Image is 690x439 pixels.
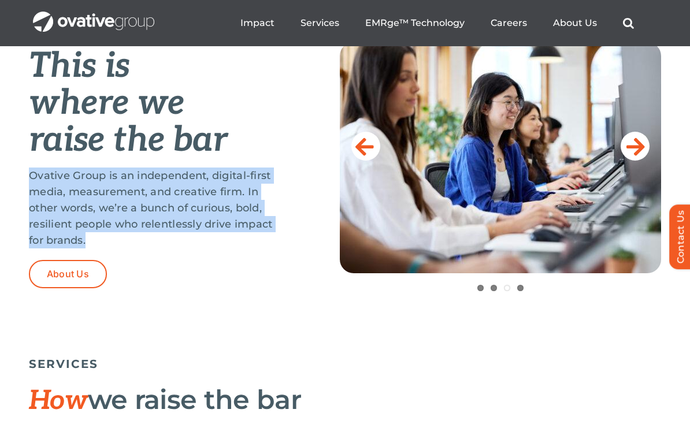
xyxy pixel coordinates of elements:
a: 4 [517,285,524,291]
a: About Us [29,260,107,288]
span: How [29,385,88,417]
a: Careers [491,17,527,29]
a: 3 [504,285,510,291]
em: This is [29,46,129,87]
em: where we [29,83,184,124]
a: About Us [553,17,597,29]
a: Impact [240,17,274,29]
img: Home-Raise-the-Bar-3-scaled.jpg [340,42,661,273]
span: About Us [47,269,89,280]
h2: we raise the bar [29,385,661,415]
a: OG_Full_horizontal_WHT [33,10,154,21]
a: 2 [491,285,497,291]
a: EMRge™ Technology [365,17,465,29]
p: Ovative Group is an independent, digital-first media, measurement, and creative firm. In other wo... [29,168,282,248]
a: Services [301,17,339,29]
h5: SERVICES [29,357,661,371]
a: 1 [477,285,484,291]
em: raise the bar [29,120,227,161]
nav: Menu [240,5,634,42]
a: Search [623,17,634,29]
